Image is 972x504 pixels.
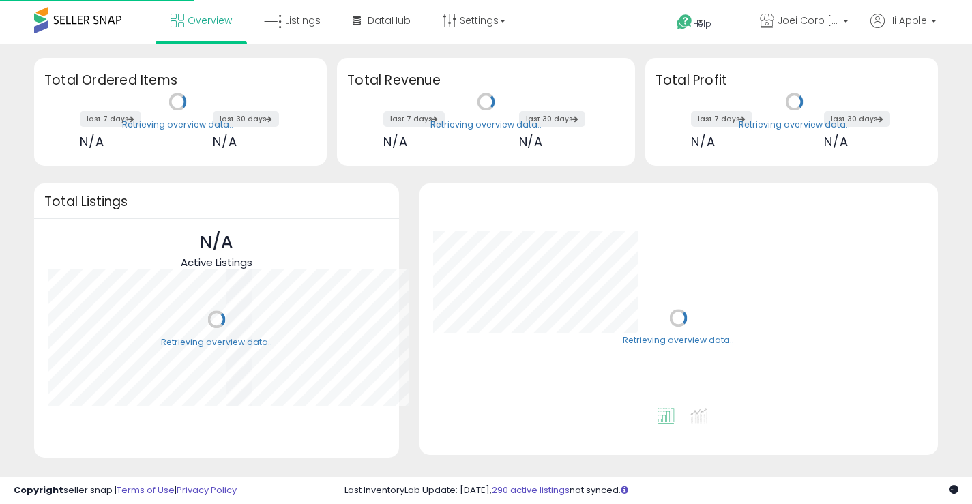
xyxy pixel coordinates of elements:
[693,18,711,29] span: Help
[739,119,850,131] div: Retrieving overview data..
[117,484,175,496] a: Terms of Use
[623,335,734,347] div: Retrieving overview data..
[621,486,628,494] i: Click here to read more about un-synced listings.
[188,14,232,27] span: Overview
[676,14,693,31] i: Get Help
[14,484,237,497] div: seller snap | |
[666,3,738,44] a: Help
[430,119,542,131] div: Retrieving overview data..
[177,484,237,496] a: Privacy Policy
[870,14,937,44] a: Hi Apple
[344,484,958,497] div: Last InventoryLab Update: [DATE], not synced.
[122,119,233,131] div: Retrieving overview data..
[492,484,570,496] a: 290 active listings
[285,14,321,27] span: Listings
[888,14,927,27] span: Hi Apple
[14,484,63,496] strong: Copyright
[161,336,272,349] div: Retrieving overview data..
[368,14,411,27] span: DataHub
[778,14,839,27] span: Joei Corp [GEOGRAPHIC_DATA]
